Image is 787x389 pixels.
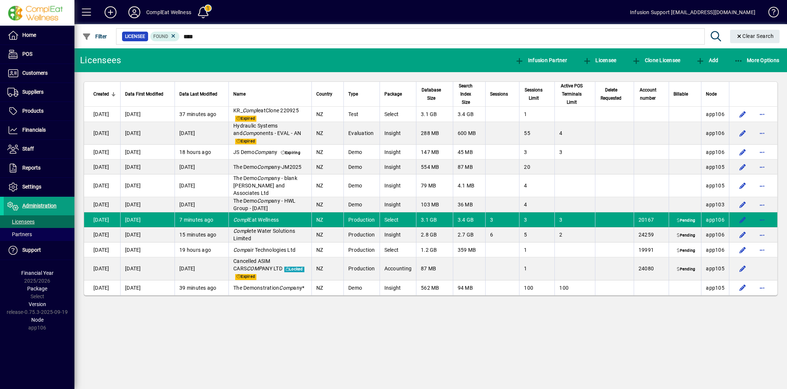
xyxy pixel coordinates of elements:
[524,86,543,102] span: Sessions Limit
[421,86,441,102] span: Database Size
[706,130,724,136] span: app106.prod.infusionbusinesssoftware.com
[4,178,74,196] a: Settings
[416,160,452,174] td: 554 MB
[554,145,595,160] td: 3
[384,90,402,98] span: Package
[99,6,122,19] button: Add
[233,217,279,223] span: lEat Wellness
[380,280,416,295] td: Insight
[706,149,724,155] span: app106.prod.infusionbusinesssoftware.com
[255,149,269,155] em: Comp
[93,90,109,98] span: Created
[175,257,228,280] td: [DATE]
[233,247,295,253] span: air Technologies Ltd
[311,107,343,122] td: NZ
[343,122,380,145] td: Evaluation
[233,258,282,271] span: Cancelled ASIM CARS ANY LTD
[732,54,781,67] button: More Options
[311,212,343,227] td: NZ
[235,116,256,122] span: Expired
[706,183,724,189] span: app105.prod.infusionbusinesssoftware.com
[279,150,302,156] span: Expiring
[416,227,452,242] td: 2.8 GB
[22,127,46,133] span: Financials
[453,122,486,145] td: 600 MB
[630,6,755,18] div: Infusion Support [EMAIL_ADDRESS][DOMAIN_NAME]
[22,165,41,171] span: Reports
[316,90,332,98] span: Country
[458,82,474,106] span: Search Index Size
[600,86,629,102] div: Delete Requested
[120,257,175,280] td: [DATE]
[554,122,595,145] td: 4
[756,127,768,139] button: More options
[706,285,724,291] span: app105.prod.infusionbusinesssoftware.com
[150,32,180,41] mat-chip: Found Status: Found
[22,70,48,76] span: Customers
[122,6,146,19] button: Profile
[311,174,343,197] td: NZ
[7,231,32,237] span: Partners
[243,130,257,136] em: Comp
[175,197,228,212] td: [DATE]
[706,202,724,208] span: app103.prod.infusionbusinesssoftware.com
[519,122,554,145] td: 55
[737,282,749,294] button: Edit
[84,197,120,212] td: [DATE]
[311,122,343,145] td: NZ
[233,285,304,291] span: The Demonstration any*
[696,57,718,63] span: Add
[554,212,595,227] td: 3
[257,175,271,181] em: Comp
[639,86,658,102] span: Account number
[233,164,302,170] span: The Demo any-JM2025
[554,227,595,242] td: 2
[22,51,32,57] span: POS
[22,89,44,95] span: Suppliers
[84,145,120,160] td: [DATE]
[416,197,452,212] td: 103 MB
[120,107,175,122] td: [DATE]
[453,197,486,212] td: 36 MB
[175,227,228,242] td: 15 minutes ago
[120,280,175,295] td: [DATE]
[736,33,774,39] span: Clear Search
[634,212,669,227] td: 20167
[675,233,697,239] span: Pending
[490,90,508,98] span: Sessions
[600,86,623,102] span: Delete Requested
[583,57,617,63] span: Licensee
[675,218,697,224] span: Pending
[4,121,74,139] a: Financials
[84,280,120,295] td: [DATE]
[380,107,416,122] td: Select
[639,86,664,102] div: Account number
[490,90,515,98] div: Sessions
[694,54,720,67] button: Add
[120,212,175,227] td: [DATE]
[485,227,519,242] td: 6
[756,180,768,192] button: More options
[416,212,452,227] td: 3.1 GB
[84,174,120,197] td: [DATE]
[84,227,120,242] td: [DATE]
[235,274,256,280] span: Expired
[453,212,486,227] td: 3.4 GB
[485,212,519,227] td: 3
[125,90,170,98] div: Data First Modified
[737,127,749,139] button: Edit
[22,203,57,209] span: Administration
[257,198,271,204] em: Comp
[125,33,145,40] span: Licensee
[734,57,780,63] span: More Options
[175,212,228,227] td: 7 minutes ago
[4,102,74,120] a: Products
[706,90,717,98] span: Node
[519,257,554,280] td: 1
[233,228,295,241] span: lete Water Solutions Limited
[120,242,175,257] td: [DATE]
[311,227,343,242] td: NZ
[120,160,175,174] td: [DATE]
[524,86,550,102] div: Sessions Limit
[674,90,697,98] div: Billable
